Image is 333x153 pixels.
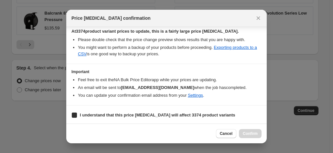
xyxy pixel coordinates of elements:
b: I understand that this price [MEDICAL_DATA] will affect 3374 product variants [80,113,235,117]
b: At 3374 product variant prices to update, this is a fairly large price [MEDICAL_DATA]. [71,29,239,34]
button: Cancel [216,129,236,138]
li: Please double check that the price change preview shows results that you are happy with. [78,37,262,43]
li: Feel free to exit the NA Bulk Price Editor app while your prices are updating. [78,77,262,83]
li: An email will be sent to when the job has completed . [78,84,262,91]
li: You can update your confirmation email address from your . [78,92,262,99]
a: Exporting products to a CSV [78,45,257,56]
a: Settings [188,93,203,98]
span: Price [MEDICAL_DATA] confirmation [71,15,151,21]
button: Close [254,14,263,23]
b: [EMAIL_ADDRESS][DOMAIN_NAME] [121,85,194,90]
span: Cancel [220,131,232,136]
h3: Important [71,69,262,74]
li: You might want to perform a backup of your products before proceeding. is one good way to backup ... [78,44,262,57]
